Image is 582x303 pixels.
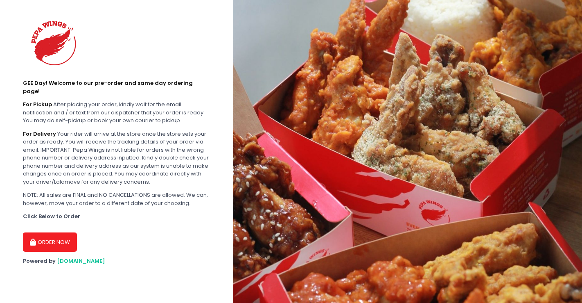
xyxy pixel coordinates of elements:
div: Powered by [23,257,210,265]
button: ORDER NOW [23,232,77,252]
img: Pepa Wings - Lepanto Makati [23,12,84,74]
div: NOTE: All sales are FINAL and NO CANCELLATIONS are allowed. We can, however, move your order to a... [23,191,210,207]
a: [DOMAIN_NAME] [57,257,105,265]
div: Click Below to Order [23,212,210,221]
b: For Pickup [23,100,52,108]
div: After placing your order, kindly wait for the email notification and / or text from our dispatche... [23,100,210,125]
b: For Delivery [23,130,56,138]
div: Your rider will arrive at the store once the store sets your order as ready. You will receive the... [23,130,210,186]
b: GEE Day! Welcome to our pre-order and same day ordering page! [23,79,193,95]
